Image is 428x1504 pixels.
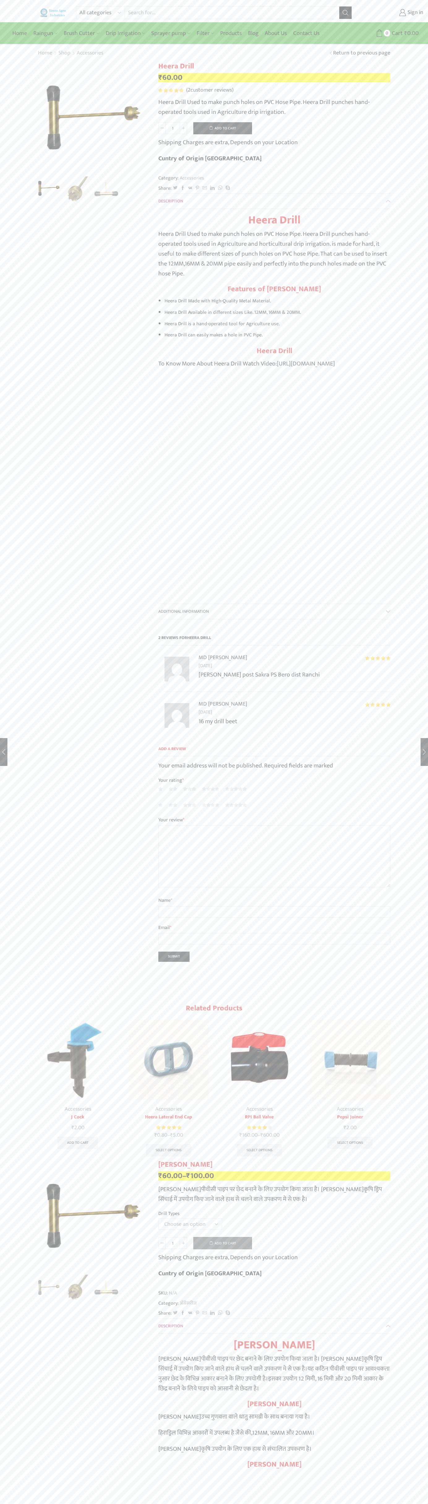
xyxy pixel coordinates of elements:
span: Sign in [406,9,423,17]
img: Heera Drill [36,1275,62,1300]
a: Shop [58,49,71,57]
a: Description [158,194,390,209]
div: 1 / 3 [38,62,149,173]
a: (2customer reviews) [186,86,233,94]
label: Drill Types [158,1210,180,1217]
label: Name [158,897,390,905]
h1: [PERSON_NAME] [158,1160,390,1169]
a: [URL][DOMAIN_NAME] [277,358,335,369]
b: Cuntry of Origin [GEOGRAPHIC_DATA] [158,1268,262,1279]
label: Email [158,924,390,932]
a: Brush Cutter [61,26,102,41]
bdi: 160.00 [239,1130,258,1140]
span: SKU: [158,1290,390,1297]
a: Add to cart: “J Cock” [58,1137,98,1149]
a: 3 of 5 stars [183,802,196,808]
span: 2 [188,85,190,95]
a: Select options for “Pepsi Joiner” [327,1137,373,1149]
span: Additional information [158,608,209,615]
img: Flow Control Valve [219,1020,300,1100]
a: Accessories [246,1104,273,1114]
a: 4 of 5 stars [202,802,219,808]
li: Heera Drill Made with High-Quality Metal Material. [165,296,390,305]
span: Category: [158,175,204,182]
a: About Us [262,26,290,41]
a: Accessories [76,49,104,57]
bdi: 2.00 [71,1123,84,1132]
a: 2 of 5 stars [169,785,177,792]
a: Filter [194,26,217,41]
time: [DATE] [199,708,390,716]
input: Search for... [125,6,339,19]
p: [PERSON_NAME] [158,1444,390,1454]
a: Pepsi Joiner [310,1113,391,1121]
div: 4 / 10 [306,1017,394,1153]
a: 1 of 5 stars [158,802,163,808]
span: ₹ [158,1169,162,1182]
a: Select options for “RPI Ball Valve” [237,1144,282,1156]
span: ₹ [71,1123,74,1132]
strong: [PERSON_NAME] [247,1398,302,1410]
li: 1 / 3 [36,1275,62,1299]
div: 1 / 3 [38,1160,149,1272]
strong: [PERSON_NAME] [247,1458,302,1471]
p: [PERSON_NAME] [158,1354,390,1394]
label: Your review [158,816,390,824]
span: Rated out of 5 [156,1124,181,1131]
a: 5 of 5 stars [225,802,247,808]
input: Product quantity [166,1237,180,1249]
span: ₹ [170,1130,173,1140]
a: 0 Cart ₹0.00 [358,28,419,39]
a: Heera Lateral End Cap [129,1113,209,1121]
div: 2 / 10 [125,1017,213,1160]
a: Sprayer pump [148,26,193,41]
span: Add a review [158,746,390,757]
input: Product quantity [166,122,180,134]
a: Contact Us [290,26,323,41]
button: Search button [339,6,352,19]
strong: MD [PERSON_NAME] [199,653,247,662]
a: 5 of 5 stars [225,785,247,792]
h2: 2 reviews for [158,635,390,646]
div: 3 / 10 [216,1017,303,1160]
a: 15 [65,1275,91,1300]
p: [PERSON_NAME] post Sakra PS Bero dist Ranchi [199,670,390,680]
span: इसका उपयोग 12 मिमी, 16 मिमी और 20 मिमी आकार के छिद्र बनाने के लिये पाइप को आसानी से छेदता है। [158,1373,383,1394]
button: Add to cart [193,1237,252,1249]
span: ₹ [158,71,162,84]
a: 15 [65,176,91,202]
p: Heera Drill Used to make punch holes on PVC Hose Pipe. Heera Drill punches hand-operated tools us... [158,229,390,279]
span: ₹ [404,28,407,38]
p: – [158,1171,390,1181]
time: [DATE] [199,662,390,670]
a: Sign in [361,7,423,18]
h1: Heera Drill [158,62,390,71]
span: Cart [390,29,403,37]
a: Accessories [65,1104,91,1114]
a: Blog [245,26,262,41]
p: 16 my drill beet [199,716,390,726]
span: Your email address will not be published. Required fields are marked [158,760,333,771]
a: Home [38,49,53,57]
h1: Heera Drill [158,214,390,227]
span: Rated out of 5 based on customer ratings [158,88,183,93]
span: Rated out of 5 [365,702,390,707]
li: 2 / 3 [65,176,91,201]
span: – [129,1131,209,1139]
bdi: 5.00 [170,1130,183,1140]
a: 16 [36,1275,62,1300]
a: Raingun [30,26,61,41]
span: कृषि उपयोग के लिए एक हाथ से संचालित उपकरण है। [201,1444,312,1454]
a: 2 of 5 stars [169,802,177,808]
div: Rated 5.00 out of 5 [156,1124,181,1131]
div: Rated 5.00 out of 5 [158,88,183,93]
span: उच्च गुणवत्ता वाले धातु सामग्री के साथ बनाया गया है। [201,1411,310,1422]
li: Heera Drill is a hand-operated tool for Agriculture use. [165,319,390,328]
span: Heera Drill [187,634,211,641]
span: Share: [158,185,172,192]
a: Home [9,26,30,41]
span: यह कठिन पीवीसी पाइप पर आवश्यकता नुसार छेद के विभिन्न आकार बनाने के लिए उपयोगी है। [158,1364,390,1384]
span: Description [158,197,183,205]
a: Accessories [337,1104,363,1114]
a: Return to previous page [333,49,390,57]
